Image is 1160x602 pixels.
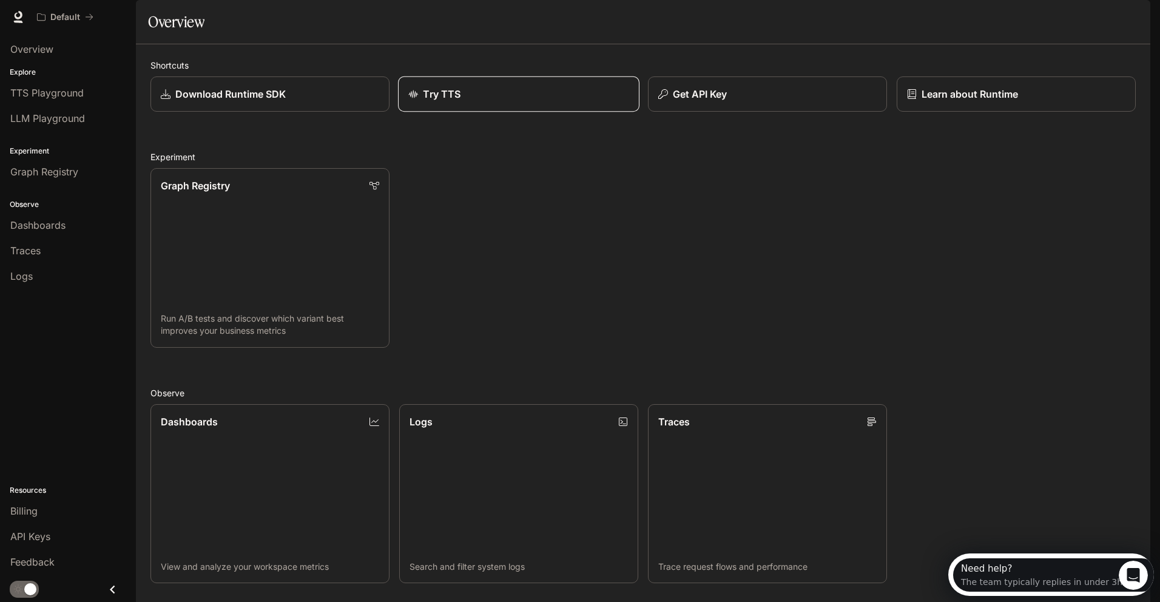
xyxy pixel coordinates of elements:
[1119,561,1148,590] iframe: Intercom live chat
[897,76,1136,112] a: Learn about Runtime
[398,76,639,112] a: Try TTS
[161,561,379,573] p: View and analyze your workspace metrics
[658,561,877,573] p: Trace request flows and performance
[150,59,1136,72] h2: Shortcuts
[150,404,389,584] a: DashboardsView and analyze your workspace metrics
[410,414,433,429] p: Logs
[150,76,389,112] a: Download Runtime SDK
[150,150,1136,163] h2: Experiment
[13,20,174,33] div: The team typically replies in under 3h
[161,178,230,193] p: Graph Registry
[175,87,286,101] p: Download Runtime SDK
[648,404,887,584] a: TracesTrace request flows and performance
[423,87,460,101] p: Try TTS
[658,414,690,429] p: Traces
[5,5,210,38] div: Open Intercom Messenger
[922,87,1018,101] p: Learn about Runtime
[673,87,727,101] p: Get API Key
[399,404,638,584] a: LogsSearch and filter system logs
[150,168,389,348] a: Graph RegistryRun A/B tests and discover which variant best improves your business metrics
[13,10,174,20] div: Need help?
[410,561,628,573] p: Search and filter system logs
[948,553,1154,596] iframe: Intercom live chat discovery launcher
[161,414,218,429] p: Dashboards
[150,387,1136,399] h2: Observe
[648,76,887,112] button: Get API Key
[161,313,379,337] p: Run A/B tests and discover which variant best improves your business metrics
[148,10,204,34] h1: Overview
[32,5,99,29] button: All workspaces
[50,12,80,22] p: Default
